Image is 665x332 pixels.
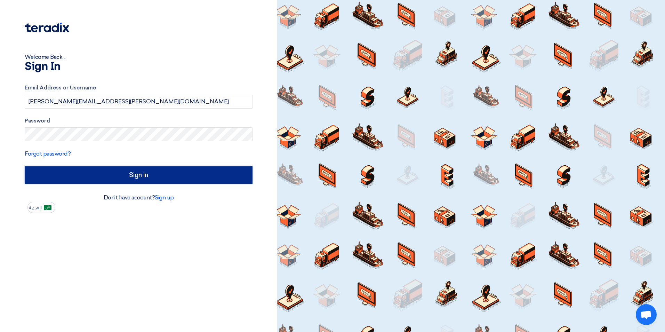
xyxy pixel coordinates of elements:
[25,84,253,92] label: Email Address or Username
[27,202,55,213] button: العربية
[25,95,253,109] input: Enter your business email or username
[25,193,253,202] div: Don't have account?
[25,166,253,184] input: Sign in
[25,23,69,32] img: Teradix logo
[25,61,253,72] h1: Sign In
[636,304,657,325] a: Open chat
[25,53,253,61] div: Welcome Back ...
[25,150,71,157] a: Forgot password?
[155,194,174,201] a: Sign up
[25,117,253,125] label: Password
[44,205,51,210] img: ar-AR.png
[29,205,42,210] span: العربية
